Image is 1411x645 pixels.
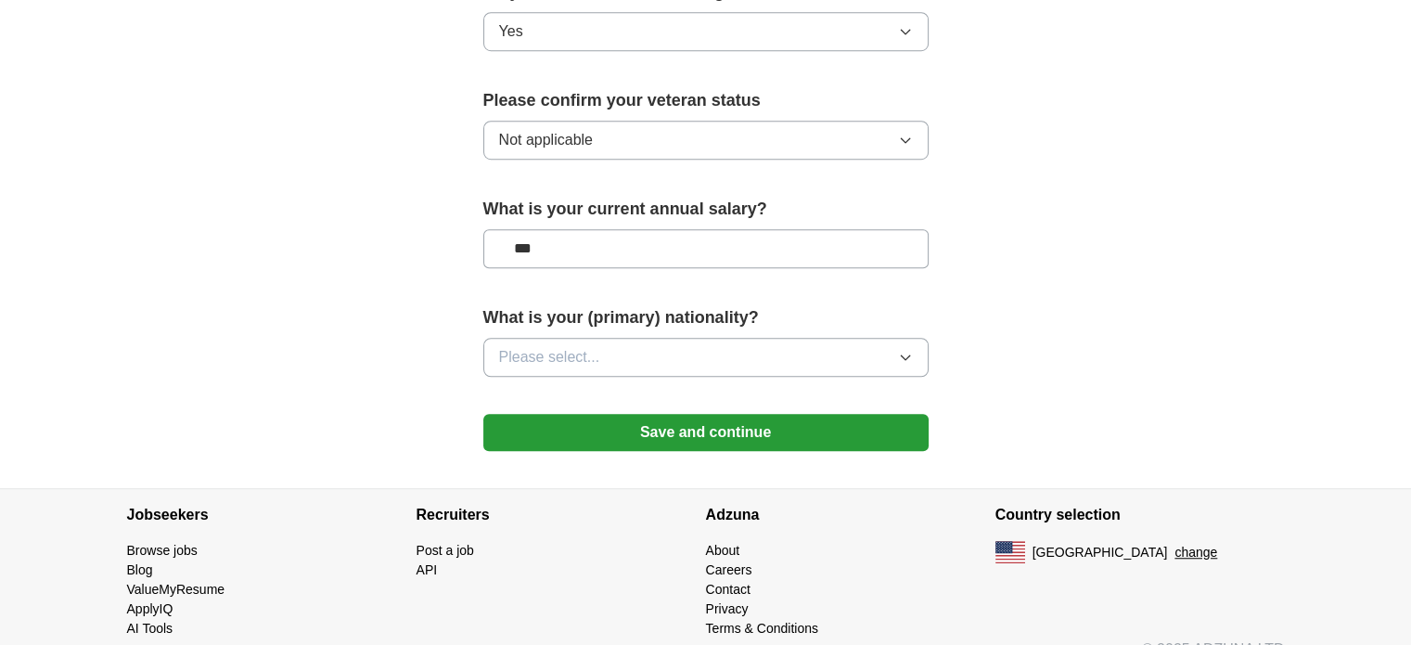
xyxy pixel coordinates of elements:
button: Please select... [483,338,929,377]
span: Please select... [499,346,600,368]
label: Please confirm your veteran status [483,88,929,113]
a: ValueMyResume [127,582,225,597]
label: What is your current annual salary? [483,197,929,222]
span: [GEOGRAPHIC_DATA] [1033,543,1168,562]
a: API [417,562,438,577]
button: Save and continue [483,414,929,451]
a: Post a job [417,543,474,558]
a: Privacy [706,601,749,616]
label: What is your (primary) nationality? [483,305,929,330]
span: Not applicable [499,129,593,151]
a: ApplyIQ [127,601,173,616]
a: AI Tools [127,621,173,636]
button: change [1174,543,1217,562]
a: Contact [706,582,750,597]
a: Blog [127,562,153,577]
a: Browse jobs [127,543,198,558]
span: Yes [499,20,523,43]
a: Careers [706,562,752,577]
button: Yes [483,12,929,51]
button: Not applicable [483,121,929,160]
a: Terms & Conditions [706,621,818,636]
h4: Country selection [995,489,1285,541]
img: US flag [995,541,1025,563]
a: About [706,543,740,558]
